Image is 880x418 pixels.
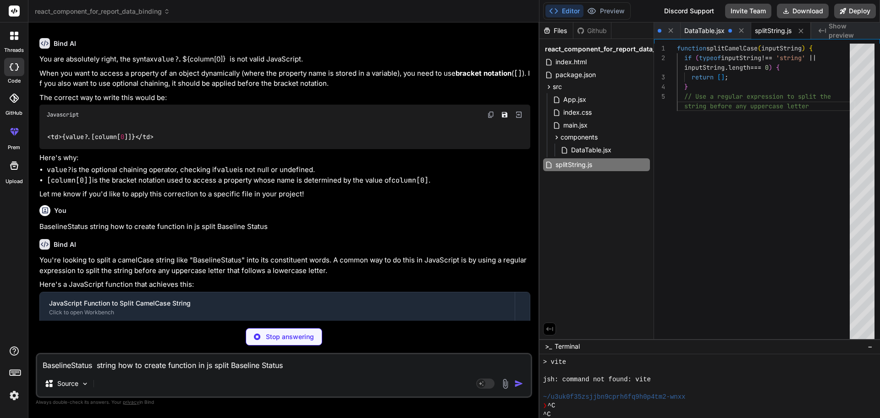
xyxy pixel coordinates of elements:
[765,63,769,72] span: 0
[545,342,552,351] span: >_
[514,69,522,78] code: []
[777,4,829,18] button: Download
[725,73,728,81] span: ;
[154,55,182,64] code: value?.
[562,107,593,118] span: index.css
[81,380,89,388] img: Pick Models
[39,255,530,276] p: You're looking to split a camelCase string like "BaselineStatus" into its constituent words. A co...
[553,82,562,91] span: src
[39,93,530,103] p: The correct way to write this would be:
[54,240,76,249] h6: Bind AI
[692,73,714,81] span: return
[543,358,566,367] span: > vite
[684,92,831,100] span: // Use a regular expression to split the
[769,63,772,72] span: )
[829,22,873,40] span: Show preview
[5,178,23,185] label: Upload
[866,339,874,354] button: −
[776,63,780,72] span: {
[47,175,530,186] li: is the bracket notation used to access a property whose name is determined by the value of .
[573,26,611,35] div: Github
[39,279,530,290] p: Here's a JavaScript function that achieves this:
[543,393,686,401] span: ~/u3uk0f35zsjjbn9cprh6fq9h0p4tm2-wnxx
[728,63,750,72] span: length
[47,176,92,185] code: [column[0]]
[699,54,721,62] span: typeof
[539,26,573,35] div: Files
[761,54,772,62] span: !==
[809,54,816,62] span: ||
[545,45,680,54] span: react_component_for_report_data_binding
[49,309,506,316] div: Click to open Workbench
[725,63,728,72] span: .
[721,54,761,62] span: inputString
[456,69,511,78] strong: bracket notation
[545,5,583,17] button: Editor
[47,165,71,174] code: value?
[758,44,761,52] span: (
[39,222,530,232] p: BaselineStatus string how to create function in js split Baseline Status
[35,7,170,16] span: react_component_for_report_data_binding
[868,342,873,351] span: −
[8,144,20,151] label: prem
[36,398,532,407] p: Always double-check its answers. Your in Bind
[684,54,692,62] span: if
[684,102,809,110] span: string before any uppercase letter
[40,292,515,323] button: JavaScript Function to Split CamelCase StringClick to open Workbench
[514,379,523,388] img: icon
[684,26,725,35] span: DataTable.jsx
[659,4,720,18] div: Discord Support
[487,111,495,118] img: copy
[695,54,699,62] span: (
[555,56,588,67] span: index.html
[761,44,802,52] span: inputString
[654,92,665,101] div: 5
[266,332,314,341] p: Stop answering
[834,4,876,18] button: Deploy
[543,401,548,410] span: ❯
[39,68,530,89] p: When you want to access a property of an object dynamically (where the property name is stored in...
[570,145,612,156] span: DataTable.jsx
[562,120,588,131] span: main.jsx
[39,189,530,200] p: Let me know if you'd like to apply this correction to a specific file in your project!
[47,111,79,118] span: Javascript
[809,44,813,52] span: {
[721,73,725,81] span: ]
[5,109,22,117] label: GitHub
[684,63,725,72] span: inputString
[562,94,587,105] span: App.jsx
[561,133,598,142] span: components
[555,159,593,170] span: splitString.js
[717,73,721,81] span: [
[654,82,665,92] div: 4
[47,132,154,142] code: <td>{value?.[column[ ]]}</td>
[555,69,597,80] span: package.json
[121,133,124,141] span: 0
[6,388,22,403] img: settings
[498,108,511,121] button: Save file
[49,299,506,308] div: JavaScript Function to Split CamelCase String
[583,5,628,17] button: Preview
[750,63,761,72] span: ===
[684,83,688,91] span: }
[776,54,805,62] span: 'string'
[555,342,580,351] span: Terminal
[706,44,758,52] span: splitCamelCase
[391,176,429,185] code: column[0]
[654,72,665,82] div: 3
[47,165,530,175] li: is the optional chaining operator, checking if is not null or undefined.
[500,379,511,389] img: attachment
[654,44,665,53] div: 1
[802,44,805,52] span: )
[39,54,530,65] p: You are absolutely right, the syntax ${column[0]} is not valid JavaScript.
[39,153,530,163] p: Here's why:
[515,111,523,119] img: Open in Browser
[547,401,555,410] span: ^C
[654,53,665,63] div: 2
[54,206,66,215] h6: You
[543,375,651,384] span: jsh: command not found: vite
[57,379,78,388] p: Source
[677,44,706,52] span: function
[54,39,76,48] h6: Bind AI
[217,165,237,174] code: value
